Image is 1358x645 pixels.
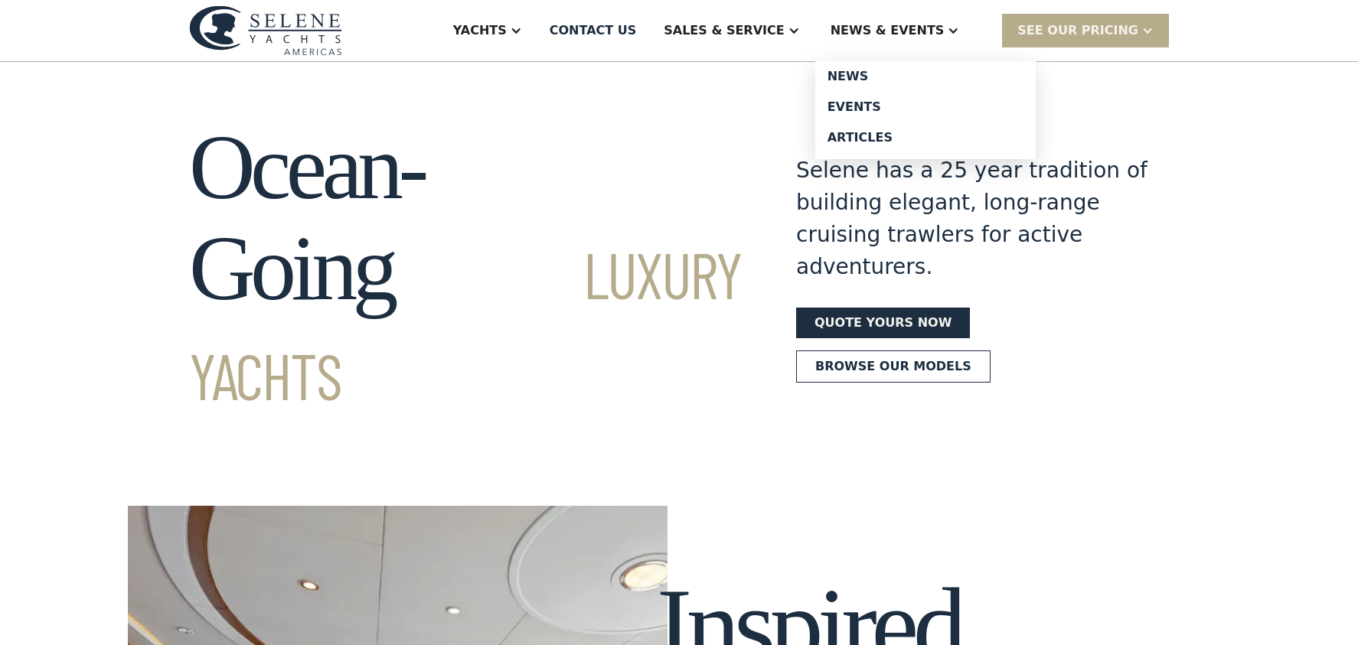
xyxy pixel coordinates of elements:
[1017,21,1138,40] div: SEE Our Pricing
[796,155,1148,283] div: Selene has a 25 year tradition of building elegant, long-range cruising trawlers for active adven...
[796,308,970,338] a: Quote yours now
[453,21,507,40] div: Yachts
[828,101,1023,113] div: Events
[831,21,945,40] div: News & EVENTS
[550,21,637,40] div: Contact US
[796,350,991,383] a: Browse our models
[189,117,741,420] h1: Ocean-Going
[189,5,342,55] img: logo
[815,122,1036,153] a: Articles
[815,61,1036,159] nav: News & EVENTS
[664,21,784,40] div: Sales & Service
[1002,14,1169,47] div: SEE Our Pricing
[828,70,1023,83] div: News
[189,235,741,413] span: Luxury Yachts
[815,92,1036,122] a: Events
[828,132,1023,144] div: Articles
[815,61,1036,92] a: News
